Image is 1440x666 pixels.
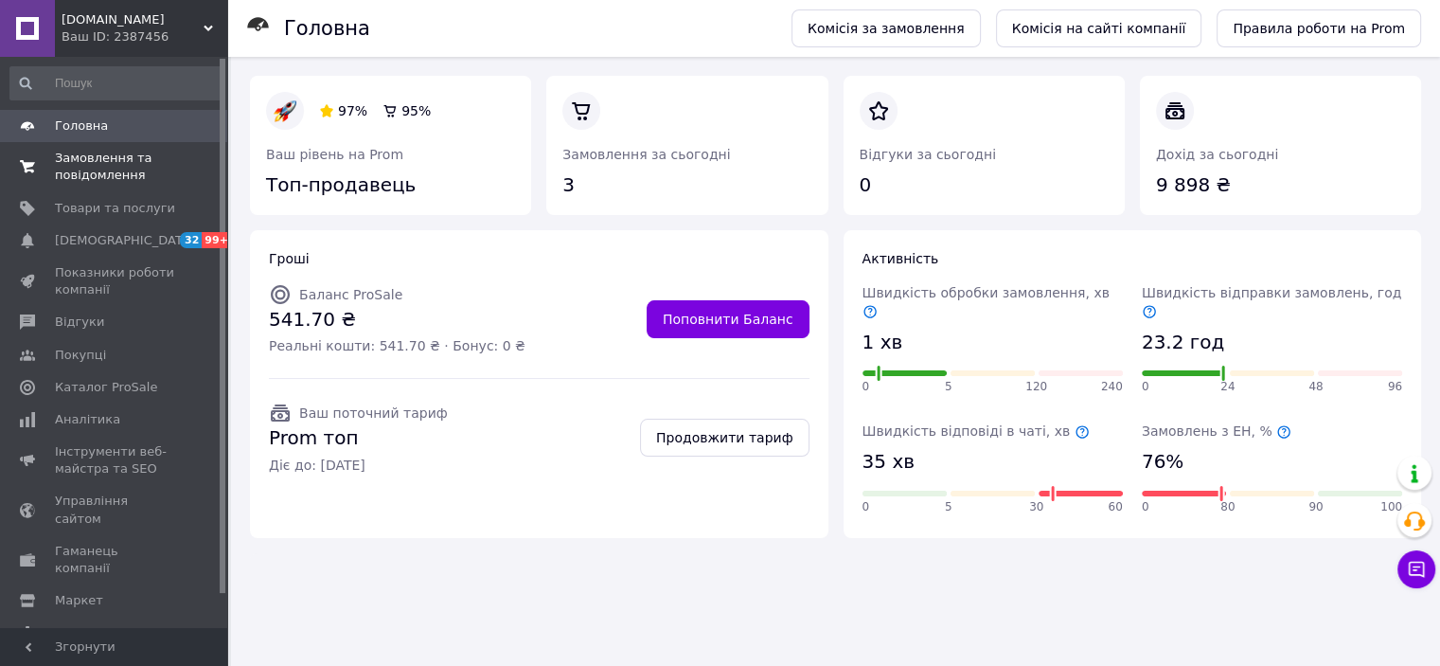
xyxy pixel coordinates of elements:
[55,543,175,577] span: Гаманець компанії
[1380,499,1402,515] span: 100
[1142,379,1149,395] span: 0
[1388,379,1402,395] span: 96
[55,264,175,298] span: Показники роботи компанії
[269,251,310,266] span: Гроші
[202,232,233,248] span: 99+
[55,379,157,396] span: Каталог ProSale
[862,329,903,356] span: 1 хв
[1101,379,1123,395] span: 240
[55,493,175,527] span: Управління сайтом
[62,28,227,45] div: Ваш ID: 2387456
[55,347,106,364] span: Покупці
[338,103,367,118] span: 97%
[1217,9,1421,47] a: Правила роботи на Prom
[1142,423,1291,439] span: Замовлень з ЕН, %
[1142,329,1224,356] span: 23.2 год
[55,117,108,135] span: Головна
[862,285,1110,319] span: Швидкість обробки замовлення, хв
[1220,499,1235,515] span: 80
[1397,550,1435,588] button: Чат з покупцем
[269,336,525,355] span: Реальні кошти: 541.70 ₴ · Бонус: 0 ₴
[640,419,809,457] a: Продовжити тариф
[55,314,104,331] span: Відгуки
[299,287,402,302] span: Баланс ProSale
[1142,499,1149,515] span: 0
[862,251,939,266] span: Активність
[9,66,223,100] input: Пошук
[284,17,370,40] h1: Головна
[55,150,175,184] span: Замовлення та повідомлення
[1142,448,1183,476] span: 76%
[1142,285,1401,319] span: Швидкість відправки замовлень, год
[401,103,431,118] span: 95%
[1220,379,1235,395] span: 24
[62,11,204,28] span: Redstore.com.ua
[1308,379,1323,395] span: 48
[862,423,1090,439] span: Швидкість відповіді в чаті, хв
[269,306,525,333] span: 541.70 ₴
[269,424,448,452] span: Prom топ
[862,379,870,395] span: 0
[1108,499,1122,515] span: 60
[996,9,1202,47] a: Комісія на сайті компанії
[1029,499,1043,515] span: 30
[945,499,952,515] span: 5
[862,499,870,515] span: 0
[1308,499,1323,515] span: 90
[862,448,915,476] span: 35 хв
[55,443,175,477] span: Інструменти веб-майстра та SEO
[1025,379,1047,395] span: 120
[55,232,195,249] span: [DEMOGRAPHIC_DATA]
[945,379,952,395] span: 5
[299,405,448,421] span: Ваш поточний тариф
[55,624,151,641] span: Налаштування
[269,456,448,475] span: Діє до: [DATE]
[180,232,202,248] span: 32
[55,411,120,428] span: Аналітика
[647,300,809,338] a: Поповнити Баланс
[55,592,103,609] span: Маркет
[791,9,981,47] a: Комісія за замовлення
[55,200,175,217] span: Товари та послуги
